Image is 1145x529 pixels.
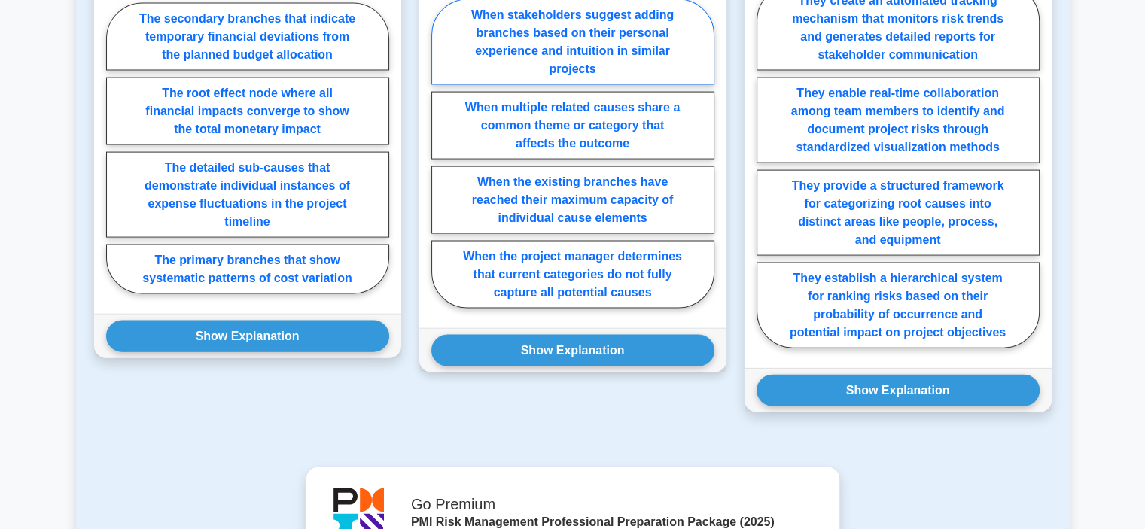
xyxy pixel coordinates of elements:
[757,78,1040,163] label: They enable real-time collaboration among team members to identify and document project risks thr...
[106,321,389,352] button: Show Explanation
[106,152,389,238] label: The detailed sub-causes that demonstrate individual instances of expense fluctuations in the proj...
[431,166,714,234] label: When the existing branches have reached their maximum capacity of individual cause elements
[106,78,389,145] label: The root effect node where all financial impacts converge to show the total monetary impact
[431,241,714,309] label: When the project manager determines that current categories do not fully capture all potential ca...
[431,92,714,160] label: When multiple related causes share a common theme or category that affects the outcome
[431,335,714,366] button: Show Explanation
[757,263,1040,348] label: They establish a hierarchical system for ranking risks based on their probability of occurrence a...
[757,375,1040,406] button: Show Explanation
[106,245,389,294] label: The primary branches that show systematic patterns of cost variation
[757,170,1040,256] label: They provide a structured framework for categorizing root causes into distinct areas like people,...
[106,3,389,71] label: The secondary branches that indicate temporary financial deviations from the planned budget alloc...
